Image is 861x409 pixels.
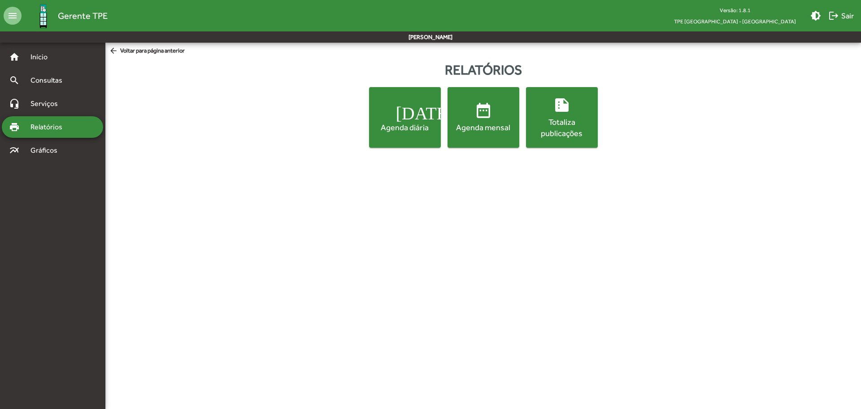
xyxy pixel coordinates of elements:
[9,145,20,156] mat-icon: multiline_chart
[528,116,596,139] div: Totaliza publicações
[828,8,854,24] span: Sair
[29,1,58,31] img: Logo
[9,122,20,132] mat-icon: print
[25,98,70,109] span: Serviços
[448,87,519,148] button: Agenda mensal
[9,52,20,62] mat-icon: home
[825,8,857,24] button: Sair
[4,7,22,25] mat-icon: menu
[369,87,441,148] button: Agenda diária
[25,52,61,62] span: Início
[25,122,74,132] span: Relatórios
[474,101,492,119] mat-icon: date_range
[109,46,120,56] mat-icon: arrow_back
[9,75,20,86] mat-icon: search
[667,4,803,16] div: Versão: 1.8.1
[667,16,803,27] span: TPE [GEOGRAPHIC_DATA] - [GEOGRAPHIC_DATA]
[553,96,571,114] mat-icon: summarize
[449,122,517,133] div: Agenda mensal
[25,75,74,86] span: Consultas
[828,10,839,21] mat-icon: logout
[810,10,821,21] mat-icon: brightness_medium
[396,101,414,119] mat-icon: [DATE]
[22,1,108,31] a: Gerente TPE
[105,60,861,80] div: Relatórios
[526,87,598,148] button: Totaliza publicações
[58,9,108,23] span: Gerente TPE
[371,122,439,133] div: Agenda diária
[25,145,70,156] span: Gráficos
[109,46,185,56] span: Voltar para página anterior
[9,98,20,109] mat-icon: headset_mic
